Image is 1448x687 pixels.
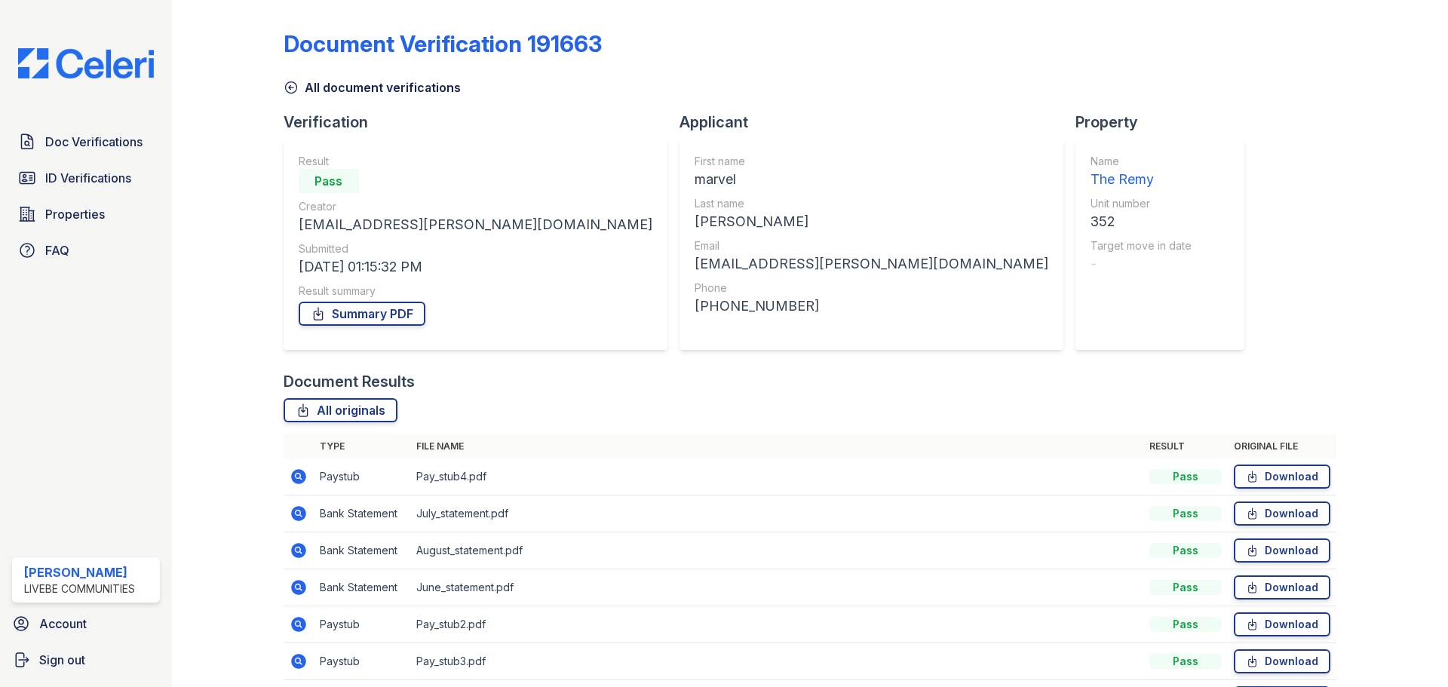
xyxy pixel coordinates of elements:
div: Result summary [299,284,652,299]
span: Sign out [39,651,85,669]
div: - [1091,253,1192,274]
td: August_statement.pdf [410,532,1143,569]
span: FAQ [45,241,69,259]
div: Pass [1149,506,1222,521]
th: File name [410,434,1143,459]
td: Pay_stub2.pdf [410,606,1143,643]
a: All originals [284,398,397,422]
a: Account [6,609,166,639]
a: Download [1234,501,1330,526]
a: Sign out [6,645,166,675]
a: Download [1234,465,1330,489]
div: Verification [284,112,680,133]
th: Type [314,434,410,459]
div: Result [299,154,652,169]
div: [PHONE_NUMBER] [695,296,1048,317]
div: Applicant [680,112,1075,133]
div: Pass [1149,654,1222,669]
a: Doc Verifications [12,127,160,157]
td: Paystub [314,606,410,643]
a: Download [1234,612,1330,636]
a: All document verifications [284,78,461,97]
div: Unit number [1091,196,1192,211]
a: ID Verifications [12,163,160,193]
a: Download [1234,649,1330,673]
td: Pay_stub4.pdf [410,459,1143,495]
td: Bank Statement [314,569,410,606]
a: Download [1234,538,1330,563]
span: Doc Verifications [45,133,143,151]
span: ID Verifications [45,169,131,187]
div: [EMAIL_ADDRESS][PERSON_NAME][DOMAIN_NAME] [695,253,1048,274]
th: Original file [1228,434,1336,459]
div: The Remy [1091,169,1192,190]
span: Properties [45,205,105,223]
div: Creator [299,199,652,214]
div: marvel [695,169,1048,190]
a: Name The Remy [1091,154,1192,190]
div: Pass [1149,617,1222,632]
td: Paystub [314,643,410,680]
div: [PERSON_NAME] [24,563,135,581]
span: Account [39,615,87,633]
td: July_statement.pdf [410,495,1143,532]
td: Pay_stub3.pdf [410,643,1143,680]
div: 352 [1091,211,1192,232]
div: Name [1091,154,1192,169]
td: Bank Statement [314,532,410,569]
div: [EMAIL_ADDRESS][PERSON_NAME][DOMAIN_NAME] [299,214,652,235]
div: [PERSON_NAME] [695,211,1048,232]
td: June_statement.pdf [410,569,1143,606]
div: First name [695,154,1048,169]
a: Properties [12,199,160,229]
div: Target move in date [1091,238,1192,253]
div: Phone [695,281,1048,296]
div: [DATE] 01:15:32 PM [299,256,652,278]
div: LiveBe Communities [24,581,135,597]
div: Last name [695,196,1048,211]
td: Paystub [314,459,410,495]
div: Pass [299,169,359,193]
div: Property [1075,112,1256,133]
div: Pass [1149,580,1222,595]
a: Download [1234,575,1330,600]
div: Document Verification 191663 [284,30,602,57]
a: FAQ [12,235,160,265]
th: Result [1143,434,1228,459]
div: Submitted [299,241,652,256]
div: Document Results [284,371,415,392]
img: CE_Logo_Blue-a8612792a0a2168367f1c8372b55b34899dd931a85d93a1a3d3e32e68fde9ad4.png [6,48,166,78]
td: Bank Statement [314,495,410,532]
div: Pass [1149,469,1222,484]
div: Pass [1149,543,1222,558]
div: Email [695,238,1048,253]
a: Summary PDF [299,302,425,326]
